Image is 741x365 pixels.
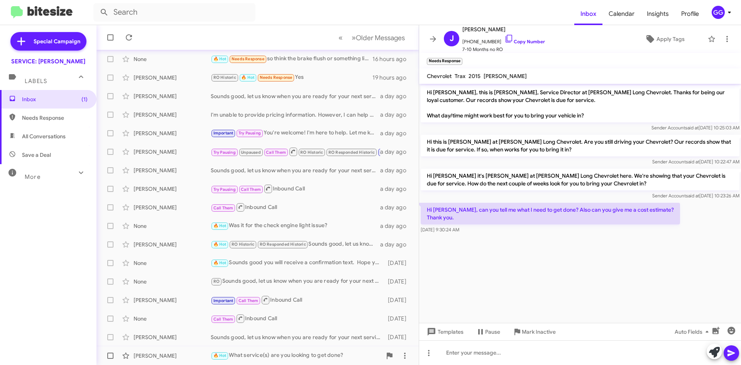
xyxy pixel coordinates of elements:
span: [PHONE_NUMBER] [462,34,545,46]
span: Calendar [602,3,641,25]
div: [PERSON_NAME] [134,129,211,137]
div: You're welcome! I'm here to help. Let me know if you're ready to book your appointment for the oi... [211,129,380,138]
div: Inbound Call [211,314,384,323]
button: GG [705,6,733,19]
span: Save a Deal [22,151,51,159]
div: Thank you! Take your time, and feel free to reach out when you're ready to schedule. Have a great... [211,147,380,156]
span: RO [213,279,220,284]
span: Special Campaign [34,37,80,45]
span: Needs Response [260,75,293,80]
span: » [352,33,356,42]
div: Inbound Call [211,295,384,305]
span: [PERSON_NAME] [462,25,545,34]
p: Hi [PERSON_NAME], can you tell me what I need to get done? Also can you give me a cost estimate? ... [421,203,680,224]
div: [PERSON_NAME] [134,241,211,248]
p: Hi [PERSON_NAME], this is [PERSON_NAME], Service Director at [PERSON_NAME] Long Chevrolet. Thanks... [421,85,739,122]
span: Try Pausing [239,131,261,136]
span: Mark Inactive [522,325,556,339]
div: [PERSON_NAME] [134,148,211,156]
button: Next [347,30,409,46]
span: 🔥 Hot [241,75,254,80]
span: 🔥 Hot [213,56,227,61]
span: Sender Account [DATE] 10:22:47 AM [652,159,739,165]
div: [DATE] [384,278,413,285]
span: Needs Response [22,114,88,122]
span: Important [213,131,233,136]
p: Hi this is [PERSON_NAME] at [PERSON_NAME] Long Chevrolet. Are you still driving your Chevrolet? O... [421,135,739,156]
div: I'm unable to provide pricing information. However, I can help you schedule an appointment for yo... [211,111,380,119]
span: J [450,32,454,45]
div: Yes [211,73,372,82]
span: (1) [81,95,88,103]
button: Auto Fields [668,325,718,339]
div: What service(s) are you looking to get done? [211,351,382,360]
div: None [134,278,211,285]
div: a day ago [380,111,413,119]
div: Sounds good, let us know when you are ready for your next service(s) and we will be happy to help! [211,277,384,286]
a: Insights [641,3,675,25]
span: said at [686,159,699,165]
input: Search [93,3,255,22]
span: Sender Account [DATE] 10:23:26 AM [652,193,739,199]
span: Call Them [266,150,286,155]
span: Call Them [239,298,259,303]
small: Needs Response [427,58,462,65]
div: so think the brake flush or something like that [211,54,372,63]
div: Sounds good, let us know when you are ready for your next service(s) and we will be happy to help! [211,333,384,341]
div: [PERSON_NAME] [134,74,211,81]
span: RO Responded Historic [328,150,375,155]
span: [DATE] 9:30:24 AM [421,227,459,233]
div: None [134,222,211,230]
span: Call Them [213,317,233,322]
a: Copy Number [504,39,545,44]
div: Inbound Call [211,184,380,194]
button: Pause [470,325,506,339]
div: a day ago [380,241,413,248]
span: 7-10 Months no RO [462,46,545,53]
a: Profile [675,3,705,25]
span: RO Responded Historic [260,242,306,247]
nav: Page navigation example [334,30,409,46]
div: a day ago [380,129,413,137]
div: a day ago [380,166,413,174]
div: [PERSON_NAME] [134,333,211,341]
span: Important [380,150,400,155]
span: 🔥 Hot [213,242,227,247]
span: Auto Fields [675,325,712,339]
span: Trax [455,73,465,80]
span: RO Historic [213,75,236,80]
div: [PERSON_NAME] [134,204,211,211]
span: 🔥 Hot [213,223,227,228]
div: None [134,315,211,323]
div: 16 hours ago [372,55,413,63]
span: Needs Response [232,56,264,61]
span: Apply Tags [656,32,685,46]
div: a day ago [380,222,413,230]
div: [DATE] [384,315,413,323]
span: said at [686,193,699,199]
div: [PERSON_NAME] [134,185,211,193]
span: Labels [25,78,47,85]
span: « [338,33,343,42]
span: 🔥 Hot [213,353,227,358]
div: [PERSON_NAME] [134,352,211,360]
button: Apply Tags [625,32,704,46]
button: Templates [419,325,470,339]
div: Was it for the check engine light issue? [211,221,380,230]
span: Older Messages [356,34,405,42]
div: Sounds good, let us know when you are ready for your next service(s) and we will be happy to help! [211,92,380,100]
div: [DATE] [384,259,413,267]
a: Special Campaign [10,32,86,51]
span: Pause [485,325,500,339]
span: 2015 [469,73,480,80]
div: a day ago [380,92,413,100]
span: said at [685,125,699,131]
span: Try Pausing [213,150,236,155]
a: Inbox [574,3,602,25]
div: [DATE] [384,333,413,341]
div: [PERSON_NAME] [134,92,211,100]
div: Inbound Call [211,202,380,212]
div: [PERSON_NAME] [134,166,211,174]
